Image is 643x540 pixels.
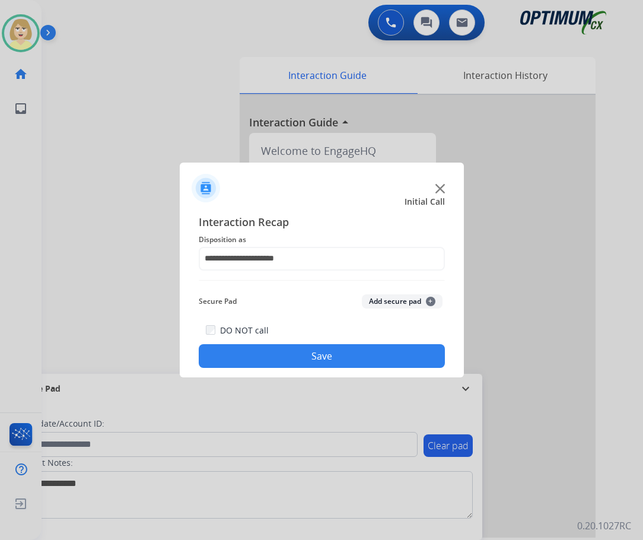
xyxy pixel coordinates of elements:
[577,519,631,533] p: 0.20.1027RC
[405,196,445,208] span: Initial Call
[362,294,443,309] button: Add secure pad+
[199,294,237,309] span: Secure Pad
[199,233,445,247] span: Disposition as
[199,280,445,281] img: contact-recap-line.svg
[199,344,445,368] button: Save
[426,297,435,306] span: +
[199,214,445,233] span: Interaction Recap
[192,174,220,202] img: contactIcon
[220,325,269,336] label: DO NOT call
